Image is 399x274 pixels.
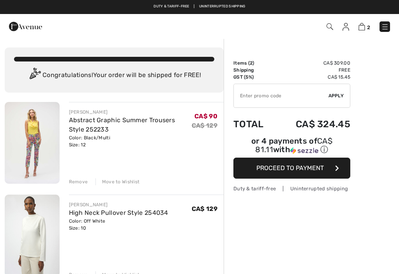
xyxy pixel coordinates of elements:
img: Congratulation2.svg [27,68,42,83]
span: Apply [328,92,344,99]
span: CA$ 81.11 [255,136,332,154]
img: Abstract Graphic Summer Trousers Style 252233 [5,102,60,184]
div: Move to Wishlist [95,178,140,185]
div: or 4 payments of with [233,137,350,155]
a: 1ère Avenue [9,22,42,30]
a: Abstract Graphic Summer Trousers Style 252233 [69,116,175,133]
span: 2 [250,60,252,66]
td: GST (5%) [233,74,275,81]
td: CA$ 324.45 [275,111,350,137]
img: Search [327,23,333,30]
img: Sezzle [290,147,318,154]
s: CA$ 129 [192,122,217,129]
div: Congratulations! Your order will be shipped for FREE! [14,68,214,83]
a: 2 [358,22,370,31]
td: CA$ 309.00 [275,60,350,67]
img: 1ère Avenue [9,19,42,34]
img: Menu [381,23,389,31]
td: CA$ 15.45 [275,74,350,81]
button: Proceed to Payment [233,158,350,179]
div: [PERSON_NAME] [69,201,168,208]
span: Proceed to Payment [256,164,324,172]
img: Shopping Bag [358,23,365,30]
span: CA$ 129 [192,205,217,213]
td: Total [233,111,275,137]
img: My Info [343,23,349,31]
span: 2 [367,25,370,30]
div: or 4 payments ofCA$ 81.11withSezzle Click to learn more about Sezzle [233,137,350,158]
td: Shipping [233,67,275,74]
td: Items ( ) [233,60,275,67]
a: High Neck Pullover Style 254034 [69,209,168,216]
div: Color: Off White Size: 10 [69,218,168,232]
span: CA$ 90 [194,112,217,120]
div: Remove [69,178,88,185]
div: [PERSON_NAME] [69,109,192,116]
div: Duty & tariff-free | Uninterrupted shipping [233,185,350,192]
div: Color: Black/Multi Size: 12 [69,134,192,148]
input: Promo code [234,84,328,107]
td: Free [275,67,350,74]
